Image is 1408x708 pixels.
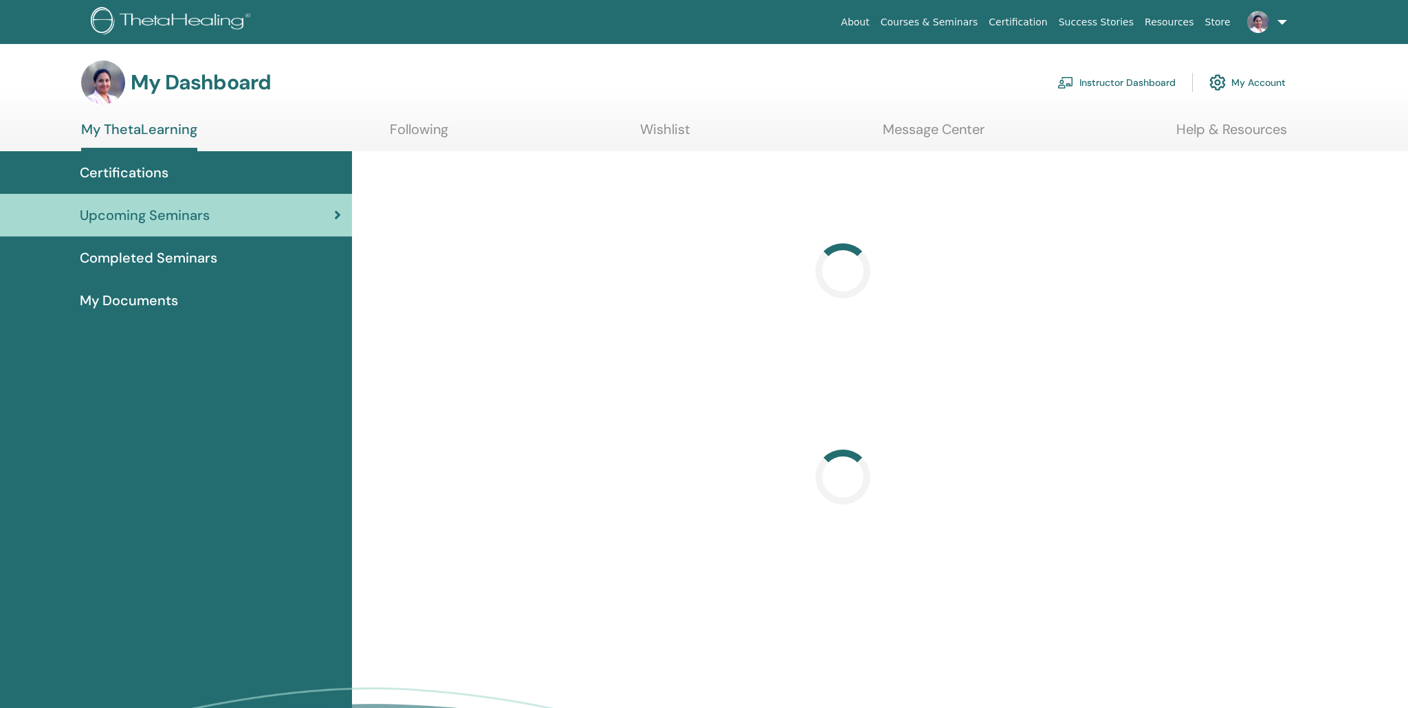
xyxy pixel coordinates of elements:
[983,10,1053,35] a: Certification
[1139,10,1200,35] a: Resources
[80,290,178,311] span: My Documents
[390,121,448,148] a: Following
[1247,11,1269,33] img: default.jpg
[1057,67,1176,98] a: Instructor Dashboard
[1209,67,1286,98] a: My Account
[81,60,125,104] img: default.jpg
[835,10,874,35] a: About
[1053,10,1139,35] a: Success Stories
[80,205,210,225] span: Upcoming Seminars
[1176,121,1287,148] a: Help & Resources
[1057,76,1074,89] img: chalkboard-teacher.svg
[81,121,197,151] a: My ThetaLearning
[875,10,984,35] a: Courses & Seminars
[1209,71,1226,94] img: cog.svg
[883,121,984,148] a: Message Center
[91,7,255,38] img: logo.png
[1200,10,1236,35] a: Store
[131,70,271,95] h3: My Dashboard
[640,121,690,148] a: Wishlist
[80,162,168,183] span: Certifications
[80,247,217,268] span: Completed Seminars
